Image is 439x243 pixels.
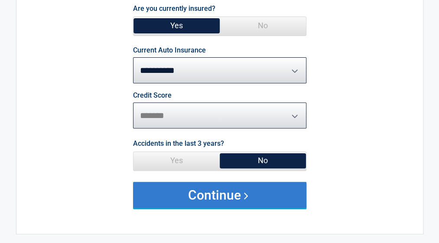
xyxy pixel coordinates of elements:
[220,17,306,34] span: No
[133,182,306,208] button: Continue
[133,92,172,99] label: Credit Score
[133,3,215,14] label: Are you currently insured?
[133,138,224,149] label: Accidents in the last 3 years?
[133,47,206,54] label: Current Auto Insurance
[133,17,220,34] span: Yes
[220,152,306,169] span: No
[133,152,220,169] span: Yes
